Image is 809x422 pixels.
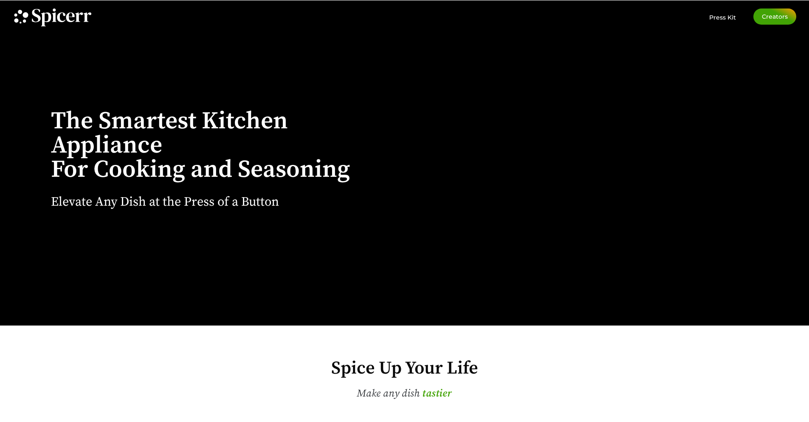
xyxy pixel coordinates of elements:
[762,14,788,20] span: Creators
[51,109,374,182] h1: The Smartest Kitchen Appliance For Cooking and Seasoning
[753,8,796,25] a: Creators
[51,195,279,208] h2: Elevate Any Dish at the Press of a Button
[709,14,736,21] span: Press Kit
[129,360,681,377] h2: Spice Up Your Life
[709,8,736,21] a: Press Kit
[357,387,420,400] span: Make any dish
